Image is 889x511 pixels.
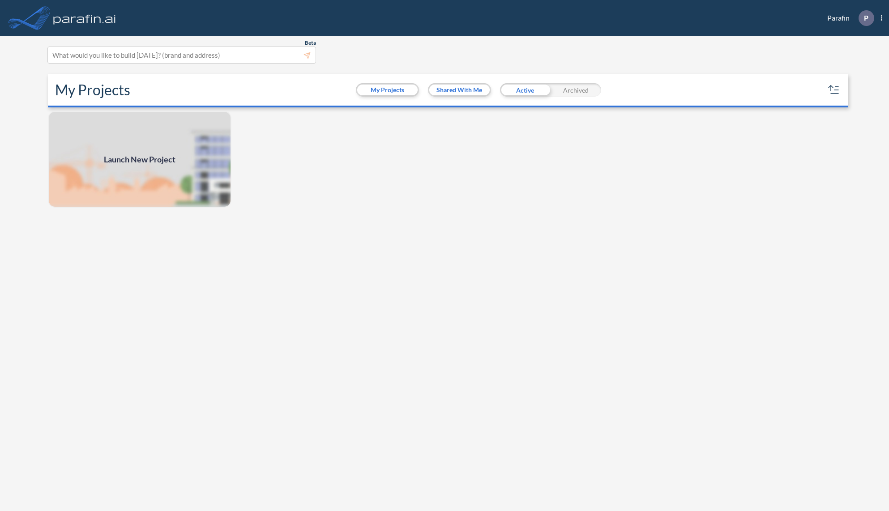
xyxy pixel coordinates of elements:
div: Active [500,83,551,97]
p: P [864,14,868,22]
a: Launch New Project [48,111,231,208]
span: Beta [305,39,316,47]
button: My Projects [357,85,418,95]
span: Launch New Project [104,153,175,166]
img: add [48,111,231,208]
div: Archived [551,83,601,97]
img: logo [51,9,118,27]
button: Shared With Me [429,85,490,95]
h2: My Projects [55,81,130,98]
div: Parafin [814,10,882,26]
button: sort [827,83,841,97]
